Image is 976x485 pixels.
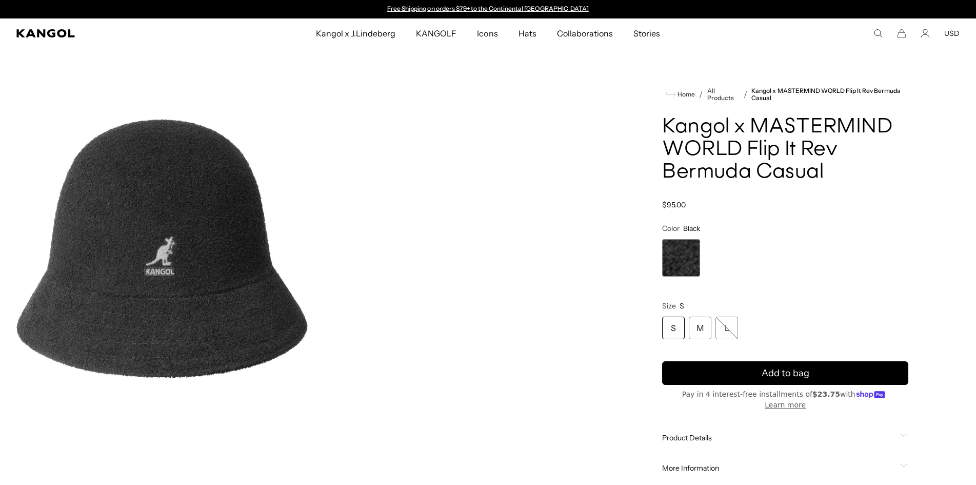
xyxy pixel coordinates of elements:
a: Icons [467,18,508,48]
div: 1 of 1 [662,239,700,277]
label: Black [662,239,700,277]
a: Free Shipping on orders $79+ to the Continental [GEOGRAPHIC_DATA] [387,5,589,12]
span: Black [683,224,700,233]
img: color-black [16,67,308,431]
a: All Products [707,87,740,102]
div: Announcement [383,5,594,13]
span: Icons [477,18,497,48]
span: Hats [519,18,536,48]
a: Home [666,90,695,99]
a: Kangol x MASTERMIND WORLD Flip It Rev Bermuda Casual [751,87,908,102]
span: Kangol x J.Lindeberg [316,18,396,48]
product-gallery: Gallery Viewer [16,67,603,431]
a: KANGOLF [406,18,467,48]
span: Add to bag [762,366,809,380]
span: Size [662,301,676,311]
div: L [715,317,738,339]
span: Product Details [662,433,896,442]
button: USD [944,29,960,38]
span: Stories [633,18,660,48]
span: Home [675,91,695,98]
span: $95.00 [662,200,686,209]
summary: Search here [873,29,883,38]
a: Collaborations [547,18,623,48]
a: Stories [623,18,670,48]
a: Account [921,29,930,38]
span: Color [662,224,680,233]
div: 1 of 2 [383,5,594,13]
span: S [680,301,684,311]
div: M [689,317,711,339]
button: Cart [897,29,906,38]
a: Hats [508,18,547,48]
a: Kangol [16,29,209,37]
button: Add to bag [662,361,908,385]
span: KANGOLF [416,18,456,48]
slideshow-component: Announcement bar [383,5,594,13]
a: Kangol x J.Lindeberg [306,18,406,48]
div: S [662,317,685,339]
h1: Kangol x MASTERMIND WORLD Flip It Rev Bermuda Casual [662,116,908,184]
li: / [695,88,703,101]
nav: breadcrumbs [662,87,908,102]
span: More Information [662,463,896,473]
span: Collaborations [557,18,613,48]
li: / [740,88,747,101]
